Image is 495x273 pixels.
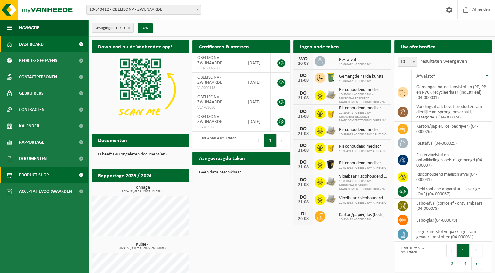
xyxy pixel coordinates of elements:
[19,134,44,151] span: Rapportage
[339,127,388,133] span: Risicohoudend medisch afval
[197,66,238,71] span: RED25007285
[339,174,388,179] span: Vloeibaar risicohoudend medisch afval
[339,111,388,123] span: 10-880641 - OBELISC NV - MICROBIAL RESOURCE MANAGEMENT TECHNOLOGIES NV
[398,57,417,67] span: 10
[297,132,310,136] div: 21-08
[472,257,482,270] button: Next
[412,122,492,136] td: karton/papier, los (bedrijven) (04-000026)
[197,55,222,65] span: OBELISC NV - ZWIJNAARDE
[243,112,271,132] td: [DATE]
[297,56,310,62] div: WO
[412,102,492,122] td: voedingsafval, bevat producten van dierlijke oorsprong, onverpakt, categorie 3 (04-000024)
[264,134,277,147] button: 1
[98,152,183,157] p: U heeft 640 ongelezen document(en).
[197,95,222,105] span: OBELISC NV - ZWIJNAARDE
[87,5,201,14] span: 10-840412 - OBELISC NV - ZWIJNAARDE
[19,52,57,69] span: Bedrijfsgegevens
[412,199,492,213] td: labo-afval (corrosief - ontvlambaar) (04-000078)
[339,106,388,111] span: Risicohoudend medisch afval
[197,85,238,91] span: VLA900113
[297,91,310,96] div: DO
[339,179,388,191] span: 10-880641 - OBELISC NV - MICROBIAL RESOURCE MANAGEMENT TECHNOLOGIES NV
[19,167,49,183] span: Product Shop
[243,53,271,73] td: [DATE]
[339,149,388,153] span: 10-924913 - OBELISC NV/ APHEABIO
[339,212,388,218] span: Karton/papier, los (bedrijven)
[325,125,336,136] img: LP-PA-00000-WDN-11
[457,244,469,257] button: 1
[297,165,310,170] div: 21-08
[412,170,492,184] td: risicohoudend medisch afval (04-000041)
[297,73,310,78] div: DO
[192,152,252,164] h2: Aangevraagde taken
[325,158,336,170] img: LP-SB-00050-HPE-51
[95,190,189,193] span: 2024: 31,628 t - 2025: 19,392 t
[412,213,492,227] td: labo-glas (04-000079)
[339,74,388,79] span: Gemengde harde kunststoffen (pe, pp en pvc), recycleerbaar (industrieel)
[412,82,492,102] td: gemengde harde kunststoffen (PE, PP en PVC), recycleerbaar (industrieel) (04-000001)
[19,85,44,101] span: Gebruikers
[398,243,440,271] div: 1 tot 10 van 32 resultaten
[19,183,72,200] span: Acceptatievoorwaarden
[325,142,336,153] img: LP-SB-00050-HPE-22
[339,57,371,63] span: Restafval
[416,74,435,79] span: Afvalstof
[325,72,336,83] img: WB-0240-HPE-GN-50
[297,143,310,148] div: DO
[446,257,459,270] button: 3
[192,40,256,53] h2: Certificaten & attesten
[297,211,310,217] div: DI
[325,193,336,205] img: LP-PA-00000-WDN-11
[339,166,388,170] span: 10-924913 - OBELISC NV/ APHEABIO
[459,257,472,270] button: 4
[339,93,388,104] span: 10-880641 - OBELISC NV - MICROBIAL RESOURCE MANAGEMENT TECHNOLOGIES NV
[95,23,125,33] span: Vestigingen
[420,59,467,64] label: resultaten weergeven
[293,40,345,53] h2: Ingeplande taken
[297,114,310,119] div: 21-08
[243,73,271,92] td: [DATE]
[297,109,310,114] div: DO
[197,125,238,130] span: VLA703566
[19,36,44,52] span: Dashboard
[297,126,310,132] div: DO
[412,150,492,170] td: fixeervloeistof en ontwikkelingsvloeistof gemengd (04-000037)
[243,92,271,112] td: [DATE]
[19,151,47,167] span: Documenten
[92,23,134,33] button: Vestigingen(4/4)
[297,62,310,66] div: 20-08
[412,136,492,150] td: restafval (04-000029)
[339,63,371,66] span: 10-840412 - OBELISC NV
[297,160,310,165] div: DO
[412,184,492,199] td: elektronische apparatuur - overige (OVE) (04-000067)
[297,177,310,183] div: DO
[254,134,264,147] button: Previous
[297,78,310,83] div: 21-08
[277,134,287,147] button: Next
[412,227,492,242] td: lege kunststof verpakkingen van gevaarlijke stoffen (04-000081)
[297,183,310,187] div: 21-08
[297,195,310,200] div: DO
[116,26,125,30] count: (4/4)
[297,200,310,205] div: 21-08
[339,133,388,136] span: 10-924913 - OBELISC NV/ APHEABIO
[19,118,39,134] span: Kalender
[339,196,388,201] span: Vloeibaar risicohoudend medisch afval
[197,114,222,124] span: OBELISC NV - ZWIJNAARDE
[197,105,238,110] span: VLA703650
[297,148,310,153] div: 21-08
[339,144,388,149] span: Risicohoudend medisch afval
[199,170,283,175] p: Geen data beschikbaar.
[325,108,336,119] img: LP-SB-00050-HPE-22
[19,20,39,36] span: Navigatie
[95,247,189,250] span: 2024: 59,300 m3 - 2025: 26,560 m3
[339,87,388,93] span: Risicohoudend medisch afval
[394,40,442,53] h2: Uw afvalstoffen
[92,53,189,126] img: Download de VHEPlus App
[138,23,153,33] button: OK
[92,134,133,146] h2: Documenten
[95,242,189,250] h3: Kubiek
[325,89,336,100] img: LP-PA-00000-WDN-11
[19,69,57,85] span: Contactpersonen
[95,185,189,193] h3: Tonnage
